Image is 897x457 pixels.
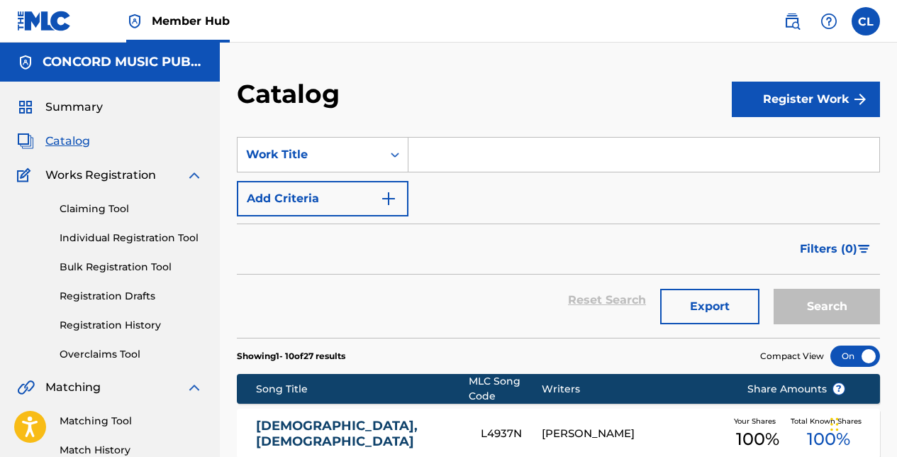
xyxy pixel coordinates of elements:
button: Register Work [732,82,880,117]
a: Public Search [778,7,806,35]
span: Matching [45,379,101,396]
a: Individual Registration Tool [60,231,203,246]
span: Works Registration [45,167,156,184]
span: Catalog [45,133,90,150]
form: Search Form [237,137,880,338]
iframe: Resource Center [857,274,897,388]
a: [DEMOGRAPHIC_DATA], [DEMOGRAPHIC_DATA] [256,418,462,450]
img: expand [186,167,203,184]
a: Registration History [60,318,203,333]
div: Song Title [256,382,469,397]
button: Filters (0) [791,231,880,267]
img: filter [858,245,870,253]
a: SummarySummary [17,99,103,116]
h5: CONCORD MUSIC PUBLISHING LLC [43,54,203,70]
img: f7272a7cc735f4ea7f67.svg [852,91,869,108]
div: User Menu [852,7,880,35]
img: Matching [17,379,35,396]
img: expand [186,379,203,396]
div: Work Title [246,146,374,163]
span: Your Shares [734,416,781,426]
div: MLC Song Code [469,374,542,404]
button: Add Criteria [237,181,408,216]
p: Showing 1 - 10 of 27 results [237,350,345,363]
span: ? [833,383,845,395]
span: Compact View [760,350,824,363]
img: Catalog [17,133,34,150]
img: Top Rightsholder [126,13,143,30]
img: Summary [17,99,34,116]
a: Registration Drafts [60,289,203,304]
img: help [820,13,837,30]
span: 100 % [736,426,779,452]
a: CatalogCatalog [17,133,90,150]
span: Summary [45,99,103,116]
a: Matching Tool [60,414,203,429]
h2: Catalog [237,78,347,110]
div: L4937N [481,426,542,442]
span: Share Amounts [747,382,845,397]
div: Drag [830,403,839,446]
img: search [784,13,801,30]
img: MLC Logo [17,11,72,31]
div: Help [815,7,843,35]
a: Overclaims Tool [60,347,203,362]
span: Filters ( 0 ) [800,241,857,258]
div: [PERSON_NAME] [542,426,725,442]
a: Claiming Tool [60,202,203,216]
span: Total Known Shares [791,416,867,426]
img: Accounts [17,54,34,71]
div: Writers [542,382,725,397]
button: Export [660,289,759,324]
a: Bulk Registration Tool [60,260,203,275]
iframe: Chat Widget [826,389,897,457]
img: 9d2ae6d4665cec9f34b9.svg [380,190,397,207]
span: Member Hub [152,13,230,29]
span: 100 % [807,426,850,452]
img: Works Registration [17,167,35,184]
